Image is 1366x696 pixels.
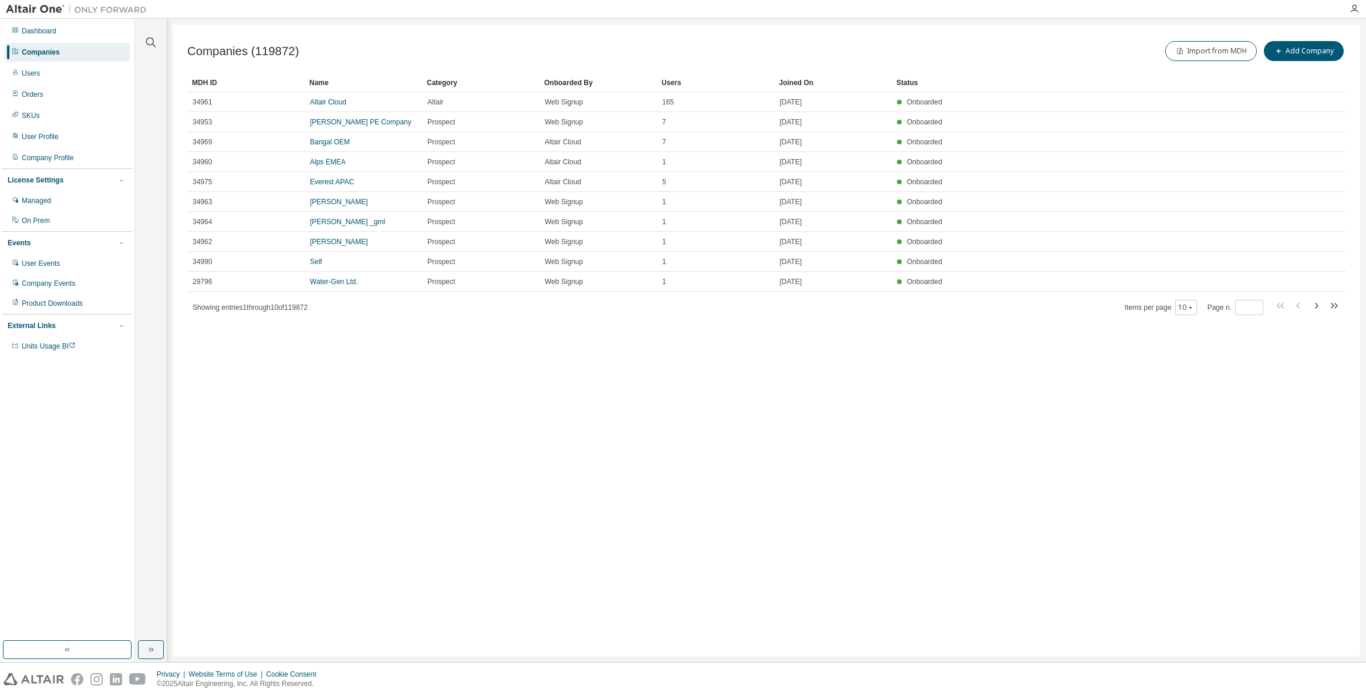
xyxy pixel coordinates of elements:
img: facebook.svg [71,673,83,685]
div: External Links [8,321,56,330]
div: Category [427,73,535,92]
div: Dashboard [22,26,56,36]
div: Cookie Consent [266,670,323,679]
span: Prospect [427,257,455,266]
span: 34963 [193,197,212,207]
span: 1 [662,217,666,227]
span: Prospect [427,157,455,167]
a: Alps EMEA [310,158,346,166]
img: linkedin.svg [110,673,122,685]
button: Add Company [1264,41,1344,61]
span: [DATE] [780,177,802,187]
span: Onboarded [907,238,942,246]
span: 7 [662,117,666,127]
button: 10 [1178,303,1194,312]
button: Import from MDH [1165,41,1257,61]
div: License Settings [8,175,63,185]
span: Web Signup [545,97,583,107]
span: [DATE] [780,217,802,227]
div: Orders [22,90,43,99]
span: Units Usage BI [22,342,76,350]
div: Name [309,73,417,92]
a: Altair Cloud [310,98,346,106]
span: Onboarded [907,118,942,126]
span: 34961 [193,97,212,107]
img: youtube.svg [129,673,146,685]
a: [PERSON_NAME] [310,198,368,206]
span: [DATE] [780,197,802,207]
a: Self [310,258,322,266]
span: [DATE] [780,277,802,286]
div: Events [8,238,31,248]
span: Onboarded [907,198,942,206]
div: Managed [22,196,51,205]
a: Everest APAC [310,178,354,186]
span: 34975 [193,177,212,187]
span: Onboarded [907,178,942,186]
span: 34969 [193,137,212,147]
div: Onboarded By [544,73,652,92]
img: Altair One [6,4,153,15]
a: Bangal OEM [310,138,350,146]
p: © 2025 Altair Engineering, Inc. All Rights Reserved. [157,679,323,689]
div: Privacy [157,670,188,679]
span: Onboarded [907,158,942,166]
div: On Prem [22,216,50,225]
div: Companies [22,48,60,57]
span: 1 [662,277,666,286]
div: Company Profile [22,153,74,163]
span: [DATE] [780,157,802,167]
span: Web Signup [545,217,583,227]
a: [PERSON_NAME] PE Company [310,118,412,126]
span: 7 [662,137,666,147]
div: Joined On [779,73,887,92]
span: 34964 [193,217,212,227]
div: Status [896,73,1276,92]
div: Users [662,73,770,92]
span: 34962 [193,237,212,246]
span: 34953 [193,117,212,127]
span: Web Signup [545,117,583,127]
span: Web Signup [545,237,583,246]
span: Onboarded [907,258,942,266]
span: [DATE] [780,117,802,127]
span: Prospect [427,217,455,227]
span: Prospect [427,137,455,147]
span: Altair Cloud [545,177,581,187]
span: Prospect [427,177,455,187]
span: Prospect [427,277,455,286]
span: [DATE] [780,257,802,266]
span: [DATE] [780,137,802,147]
span: [DATE] [780,97,802,107]
span: 1 [662,257,666,266]
span: 34960 [193,157,212,167]
div: Company Events [22,279,75,288]
span: Onboarded [907,218,942,226]
a: Water-Gen Ltd. [310,278,358,286]
div: Product Downloads [22,299,83,308]
span: 5 [662,177,666,187]
span: Prospect [427,237,455,246]
span: Prospect [427,197,455,207]
span: Web Signup [545,257,583,266]
span: Onboarded [907,278,942,286]
span: Items per page [1125,300,1197,315]
span: 165 [662,97,674,107]
span: Onboarded [907,98,942,106]
span: Showing entries 1 through 10 of 119872 [193,303,308,312]
div: User Events [22,259,60,268]
span: Altair Cloud [545,137,581,147]
span: 1 [662,197,666,207]
div: SKUs [22,111,40,120]
span: [DATE] [780,237,802,246]
div: User Profile [22,132,59,141]
span: Onboarded [907,138,942,146]
a: [PERSON_NAME] _gml [310,218,385,226]
span: Page n. [1208,300,1263,315]
div: MDH ID [192,73,300,92]
span: 1 [662,157,666,167]
span: 34990 [193,257,212,266]
span: Altair Cloud [545,157,581,167]
span: 29796 [193,277,212,286]
img: altair_logo.svg [4,673,64,685]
